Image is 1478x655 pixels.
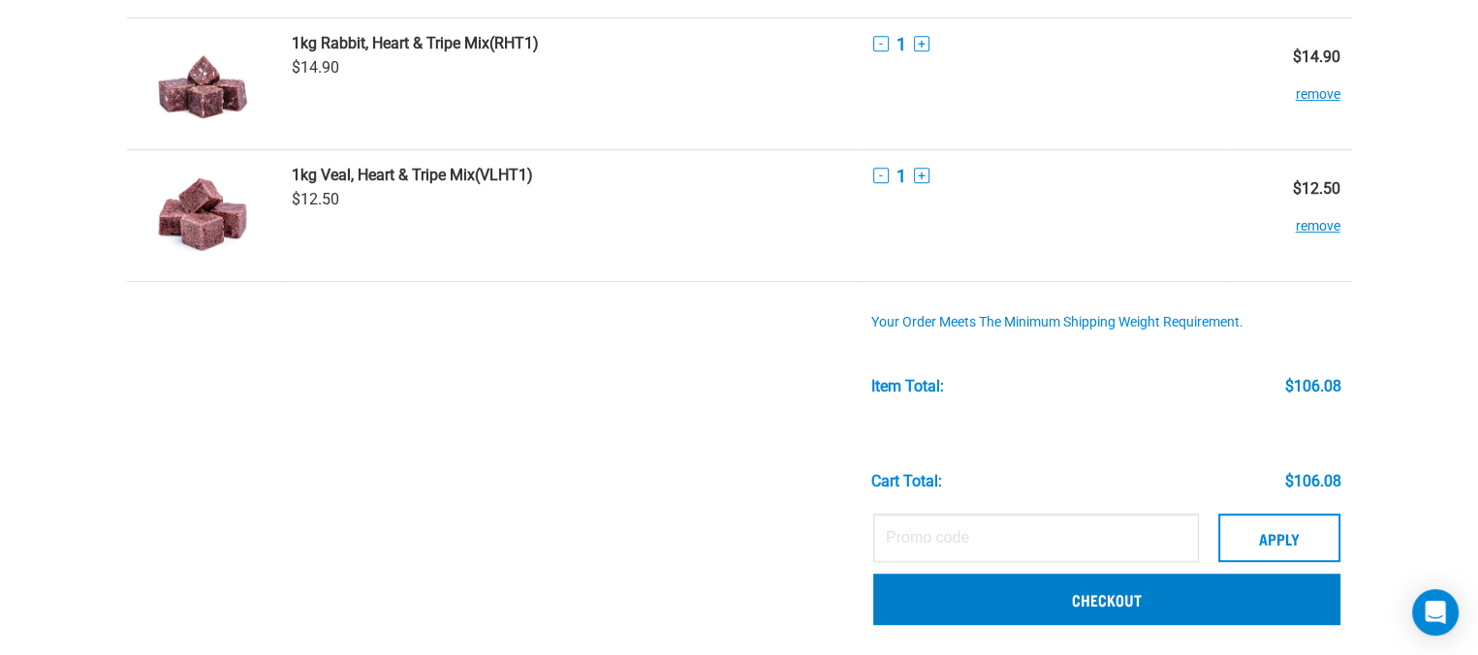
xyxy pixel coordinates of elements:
[292,34,850,52] a: 1kg Rabbit, Heart & Tripe Mix(RHT1)
[896,34,906,54] span: 1
[1296,66,1340,104] button: remove
[871,473,942,490] div: Cart total:
[914,36,929,51] button: +
[873,574,1340,624] a: Checkout
[873,168,889,183] button: -
[292,166,475,184] strong: 1kg Veal, Heart & Tripe Mix
[292,166,850,184] a: 1kg Veal, Heart & Tripe Mix(VLHT1)
[871,315,1341,330] div: Your order meets the minimum shipping weight requirement.
[292,58,339,77] span: $14.90
[1412,589,1459,636] div: Open Intercom Messenger
[1218,514,1340,562] button: Apply
[1229,17,1351,149] td: $14.90
[1229,149,1351,281] td: $12.50
[896,166,906,186] span: 1
[153,34,253,134] img: Rabbit, Heart & Tripe Mix
[1296,198,1340,235] button: remove
[873,514,1199,562] input: Promo code
[292,34,489,52] strong: 1kg Rabbit, Heart & Tripe Mix
[873,36,889,51] button: -
[153,166,253,265] img: Veal, Heart & Tripe Mix
[914,168,929,183] button: +
[1285,473,1341,490] div: $106.08
[871,378,944,395] div: Item Total:
[1285,378,1341,395] div: $106.08
[292,190,339,208] span: $12.50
